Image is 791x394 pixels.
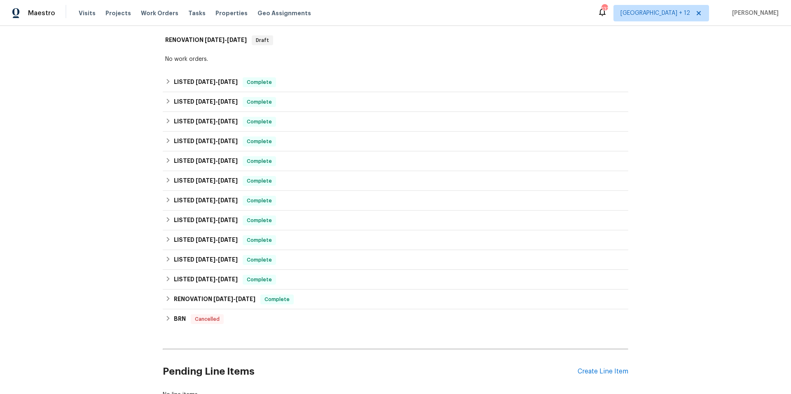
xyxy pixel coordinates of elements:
div: LISTED [DATE]-[DATE]Complete [163,112,628,132]
div: LISTED [DATE]-[DATE]Complete [163,250,628,270]
span: - [196,138,238,144]
span: [DATE] [213,296,233,302]
div: LISTED [DATE]-[DATE]Complete [163,171,628,191]
h6: LISTED [174,275,238,285]
span: Tasks [188,10,206,16]
div: 132 [601,5,607,13]
span: [DATE] [218,118,238,124]
span: Complete [261,295,293,304]
span: - [196,217,238,223]
span: [DATE] [196,138,215,144]
span: [DATE] [236,296,255,302]
div: LISTED [DATE]-[DATE]Complete [163,211,628,230]
h2: Pending Line Items [163,352,578,391]
span: - [213,296,255,302]
div: LISTED [DATE]-[DATE]Complete [163,132,628,151]
span: Geo Assignments [257,9,311,17]
span: Visits [79,9,96,17]
span: [DATE] [218,99,238,104]
span: - [196,99,238,104]
div: LISTED [DATE]-[DATE]Complete [163,230,628,250]
h6: LISTED [174,137,238,146]
span: [DATE] [227,37,247,43]
span: [DATE] [205,37,225,43]
span: [PERSON_NAME] [729,9,779,17]
span: Complete [243,256,275,264]
span: Complete [243,118,275,126]
h6: LISTED [174,255,238,265]
span: [DATE] [196,257,215,262]
span: [DATE] [196,99,215,104]
div: RENOVATION [DATE]-[DATE]Complete [163,290,628,309]
div: LISTED [DATE]-[DATE]Complete [163,151,628,171]
span: Maestro [28,9,55,17]
span: Properties [215,9,248,17]
span: [DATE] [196,276,215,282]
div: RENOVATION [DATE]-[DATE]Draft [163,27,628,53]
div: LISTED [DATE]-[DATE]Complete [163,191,628,211]
span: [DATE] [218,217,238,223]
h6: LISTED [174,216,238,225]
span: [DATE] [218,257,238,262]
span: [DATE] [196,217,215,223]
span: [DATE] [196,197,215,203]
span: - [196,276,238,282]
span: Complete [243,137,275,146]
span: [DATE] [218,138,238,144]
span: [GEOGRAPHIC_DATA] + 12 [620,9,690,17]
span: [DATE] [218,197,238,203]
span: [DATE] [196,158,215,164]
span: [DATE] [196,79,215,85]
div: LISTED [DATE]-[DATE]Complete [163,92,628,112]
span: Complete [243,177,275,185]
span: [DATE] [218,237,238,243]
h6: RENOVATION [174,294,255,304]
h6: RENOVATION [165,35,247,45]
h6: LISTED [174,196,238,206]
div: BRN Cancelled [163,309,628,329]
span: Projects [105,9,131,17]
span: - [196,178,238,183]
span: [DATE] [218,158,238,164]
span: - [196,237,238,243]
h6: LISTED [174,97,238,107]
h6: LISTED [174,176,238,186]
span: Draft [253,36,272,44]
span: Cancelled [192,315,223,323]
span: Complete [243,78,275,86]
h6: BRN [174,314,186,324]
span: [DATE] [218,276,238,282]
span: Complete [243,98,275,106]
span: Complete [243,216,275,225]
span: [DATE] [196,118,215,124]
div: No work orders. [165,55,626,63]
span: Complete [243,157,275,165]
span: Complete [243,236,275,244]
h6: LISTED [174,156,238,166]
span: - [196,158,238,164]
span: - [196,257,238,262]
span: [DATE] [218,79,238,85]
span: Complete [243,197,275,205]
span: [DATE] [196,178,215,183]
div: LISTED [DATE]-[DATE]Complete [163,270,628,290]
span: - [205,37,247,43]
span: Complete [243,276,275,284]
div: LISTED [DATE]-[DATE]Complete [163,72,628,92]
span: - [196,79,238,85]
span: [DATE] [196,237,215,243]
div: Create Line Item [578,368,628,375]
span: Work Orders [141,9,178,17]
span: - [196,118,238,124]
h6: LISTED [174,77,238,87]
span: [DATE] [218,178,238,183]
h6: LISTED [174,235,238,245]
h6: LISTED [174,117,238,127]
span: - [196,197,238,203]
